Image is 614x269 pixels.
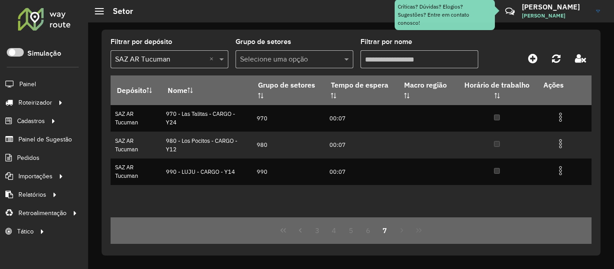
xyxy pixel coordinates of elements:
button: First Page [275,222,292,239]
th: Macro região [398,75,457,105]
td: 980 [252,132,325,158]
span: Pedidos [17,153,40,163]
td: 00:07 [325,105,398,132]
span: Painel de Sugestão [18,135,72,144]
button: Previous Page [292,222,309,239]
td: 990 - LUJU - CARGO - Y14 [161,159,252,185]
label: Filtrar por nome [360,36,412,47]
td: SAZ AR Tucuman [111,105,161,132]
th: Nome [161,75,252,105]
label: Grupo de setores [236,36,291,47]
span: Importações [18,172,53,181]
span: Cadastros [17,116,45,126]
span: Relatórios [18,190,46,199]
a: Contato Rápido [500,2,520,21]
label: Filtrar por depósito [111,36,172,47]
button: 6 [360,222,377,239]
td: 980 - Los Pocitos - CARGO - Y12 [161,132,252,158]
td: 990 [252,159,325,185]
span: Tático [17,227,34,236]
h2: Setor [104,6,133,16]
th: Grupo de setores [252,75,325,105]
button: 5 [343,222,360,239]
td: 970 - Las Talitas - CARGO - Y24 [161,105,252,132]
label: Simulação [27,48,61,59]
span: [PERSON_NAME] [522,12,589,20]
span: Painel [19,79,36,89]
th: Horário de trabalho [457,75,537,105]
td: 970 [252,105,325,132]
td: 00:07 [325,132,398,158]
span: Roteirizador [18,98,52,107]
td: SAZ AR Tucuman [111,159,161,185]
td: SAZ AR Tucuman [111,132,161,158]
button: 7 [377,222,394,239]
td: 00:07 [325,159,398,185]
button: 4 [325,222,343,239]
span: Clear all [209,54,217,65]
th: Ações [537,75,591,94]
h3: [PERSON_NAME] [522,3,589,11]
th: Tempo de espera [325,75,398,105]
th: Depósito [111,75,161,105]
button: 3 [309,222,326,239]
span: Retroalimentação [18,208,67,218]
